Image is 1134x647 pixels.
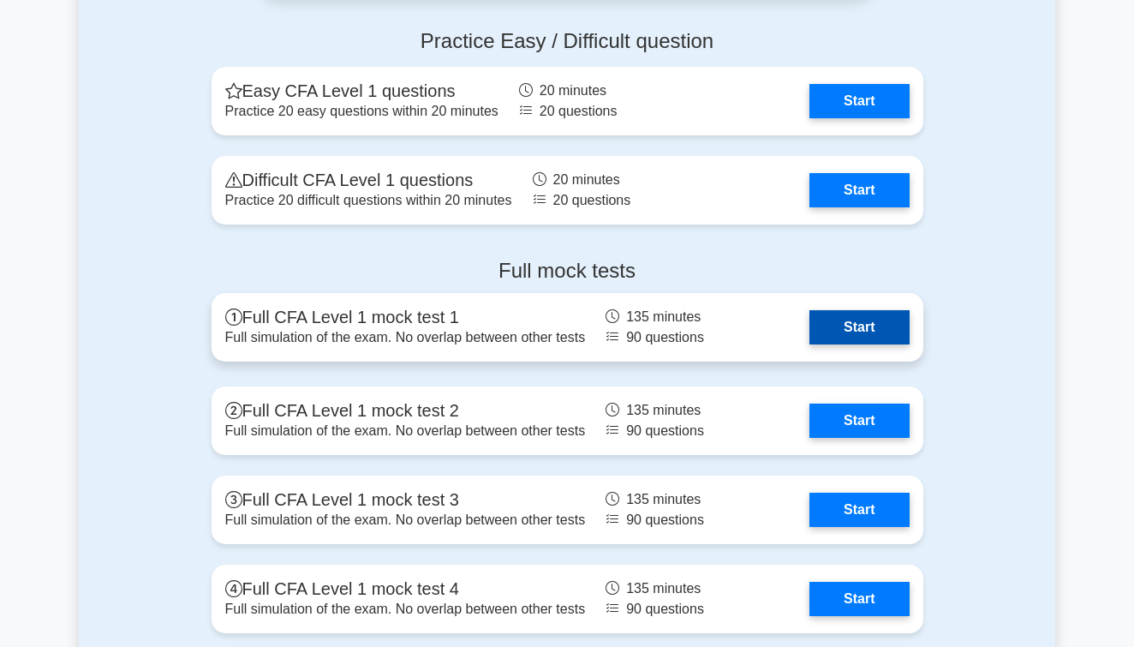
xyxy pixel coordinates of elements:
a: Start [809,493,909,527]
h4: Practice Easy / Difficult question [212,29,923,54]
a: Start [809,310,909,344]
h4: Full mock tests [212,259,923,284]
a: Start [809,84,909,118]
a: Start [809,404,909,438]
a: Start [809,173,909,207]
a: Start [809,582,909,616]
